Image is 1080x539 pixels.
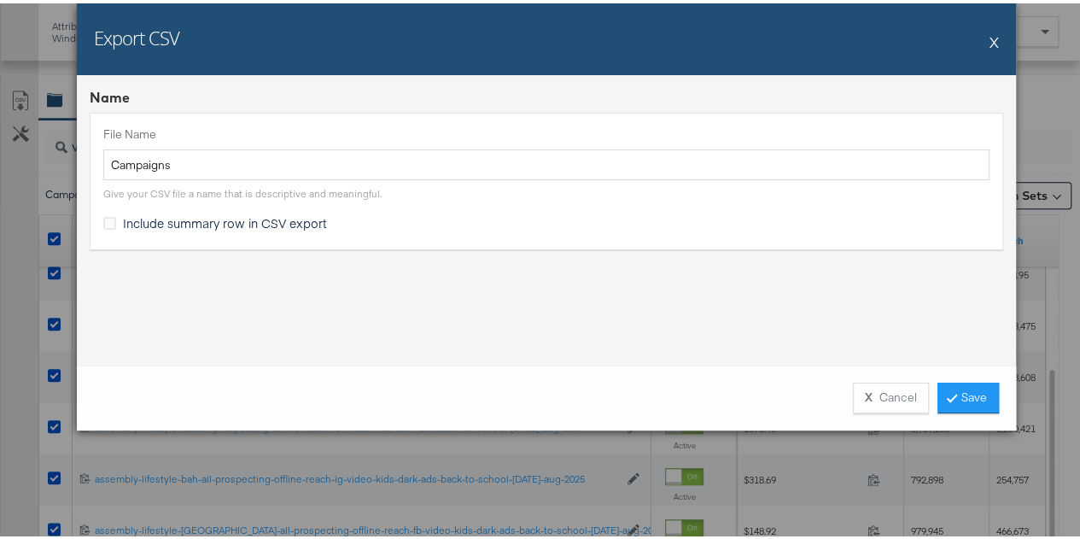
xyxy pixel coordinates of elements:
a: Save [937,379,999,410]
div: Give your CSV file a name that is descriptive and meaningful. [103,184,382,197]
button: X [990,21,999,56]
label: File Name [103,123,990,139]
div: Name [90,85,1003,104]
span: Include summary row in CSV export [123,211,327,228]
h2: Export CSV [94,21,179,47]
strong: X [865,386,873,402]
button: XCancel [853,379,929,410]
